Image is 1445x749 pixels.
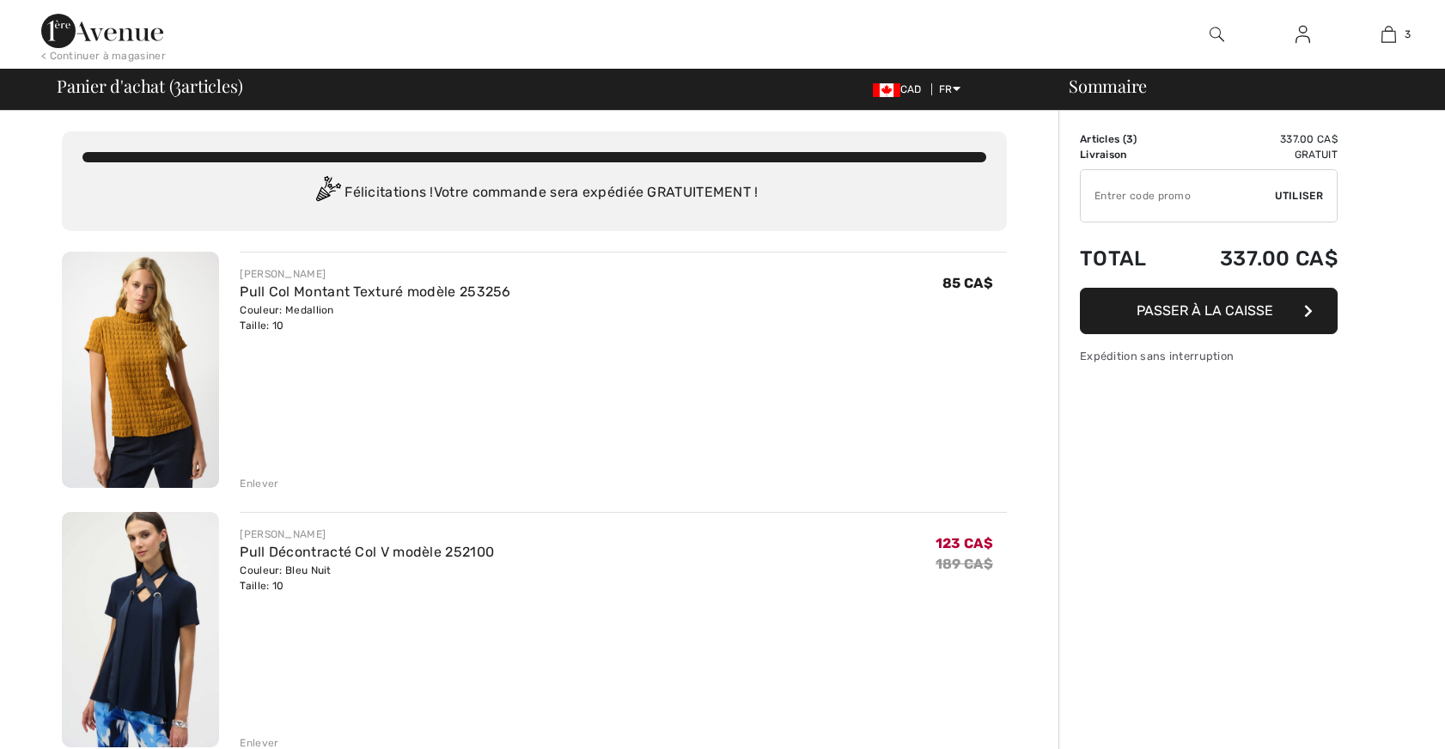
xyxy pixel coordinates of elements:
[1081,170,1275,222] input: Code promo
[1210,24,1224,45] img: recherche
[1346,24,1430,45] a: 3
[1405,27,1411,42] span: 3
[1173,229,1338,288] td: 337.00 CA$
[936,535,993,551] span: 123 CA$
[1080,131,1173,147] td: Articles ( )
[936,556,993,572] s: 189 CA$
[1296,24,1310,45] img: Mes infos
[240,544,494,560] a: Pull Décontracté Col V modèle 252100
[1126,133,1133,145] span: 3
[1080,288,1338,334] button: Passer à la caisse
[1381,24,1396,45] img: Mon panier
[62,512,219,748] img: Pull Décontracté Col V modèle 252100
[240,266,510,282] div: [PERSON_NAME]
[310,176,344,210] img: Congratulation2.svg
[240,527,494,542] div: [PERSON_NAME]
[240,476,278,491] div: Enlever
[1173,131,1338,147] td: 337.00 CA$
[240,563,494,594] div: Couleur: Bleu Nuit Taille: 10
[240,283,510,300] a: Pull Col Montant Texturé modèle 253256
[1137,302,1273,319] span: Passer à la caisse
[939,83,960,95] span: FR
[1080,229,1173,288] td: Total
[1282,24,1324,46] a: Se connecter
[41,48,166,64] div: < Continuer à magasiner
[1080,147,1173,162] td: Livraison
[41,14,163,48] img: 1ère Avenue
[174,73,181,95] span: 3
[62,252,219,488] img: Pull Col Montant Texturé modèle 253256
[1080,348,1338,364] div: Expédition sans interruption
[873,83,929,95] span: CAD
[942,275,993,291] span: 85 CA$
[873,83,900,97] img: Canadian Dollar
[82,176,986,210] div: Félicitations ! Votre commande sera expédiée GRATUITEMENT !
[1048,77,1435,94] div: Sommaire
[1173,147,1338,162] td: Gratuit
[57,77,242,94] span: Panier d'achat ( articles)
[240,302,510,333] div: Couleur: Medallion Taille: 10
[1275,188,1323,204] span: Utiliser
